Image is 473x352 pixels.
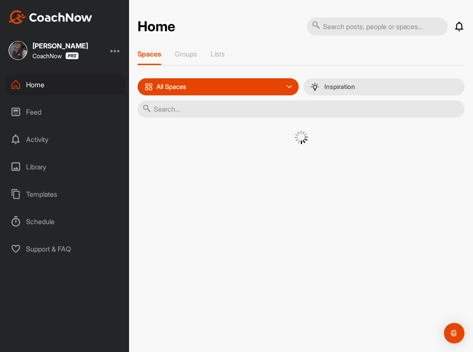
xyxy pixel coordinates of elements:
[307,18,448,35] input: Search posts, people or spaces...
[5,156,125,177] div: Library
[5,238,125,260] div: Support & FAQ
[9,10,92,24] img: CoachNow
[32,52,79,59] div: CoachNow
[311,83,319,91] img: menuIcon
[5,211,125,232] div: Schedule
[324,83,355,90] p: Inspiration
[9,41,27,60] img: square_f8f397c70efcd0ae6f92c40788c6018a.jpg
[294,130,308,144] img: G6gVgL6ErOh57ABN0eRmCEwV0I4iEi4d8EwaPGI0tHgoAbU4EAHFLEQAh+QQFCgALACwIAA4AGAASAAAEbHDJSesaOCdk+8xg...
[5,74,125,95] div: Home
[65,52,79,59] img: CoachNow Pro
[32,42,88,49] div: [PERSON_NAME]
[211,50,225,58] p: Lists
[138,50,161,58] p: Spaces
[156,83,186,90] p: All Spaces
[5,183,125,205] div: Templates
[5,129,125,150] div: Activity
[175,50,197,58] p: Groups
[444,323,464,343] div: Open Intercom Messenger
[138,18,175,35] h2: Home
[144,83,153,91] img: icon
[138,101,464,118] input: Search...
[5,101,125,123] div: Feed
